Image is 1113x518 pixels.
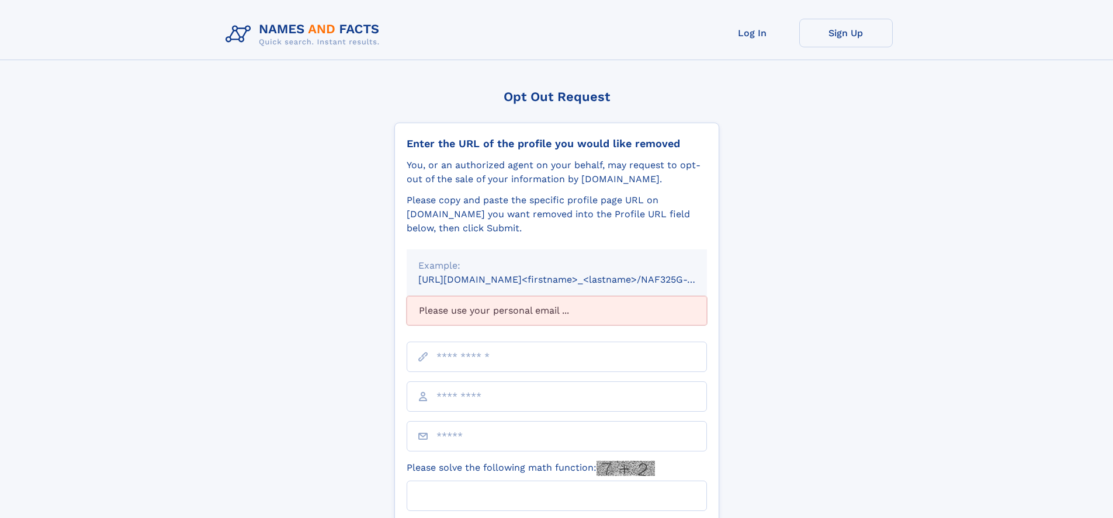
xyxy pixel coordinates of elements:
div: Please copy and paste the specific profile page URL on [DOMAIN_NAME] you want removed into the Pr... [407,193,707,235]
div: Please use your personal email ... [407,296,707,325]
small: [URL][DOMAIN_NAME]<firstname>_<lastname>/NAF325G-xxxxxxxx [418,274,729,285]
div: Enter the URL of the profile you would like removed [407,137,707,150]
a: Sign Up [799,19,893,47]
img: Logo Names and Facts [221,19,389,50]
div: Opt Out Request [394,89,719,104]
div: Example: [418,259,695,273]
label: Please solve the following math function: [407,461,655,476]
a: Log In [706,19,799,47]
div: You, or an authorized agent on your behalf, may request to opt-out of the sale of your informatio... [407,158,707,186]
